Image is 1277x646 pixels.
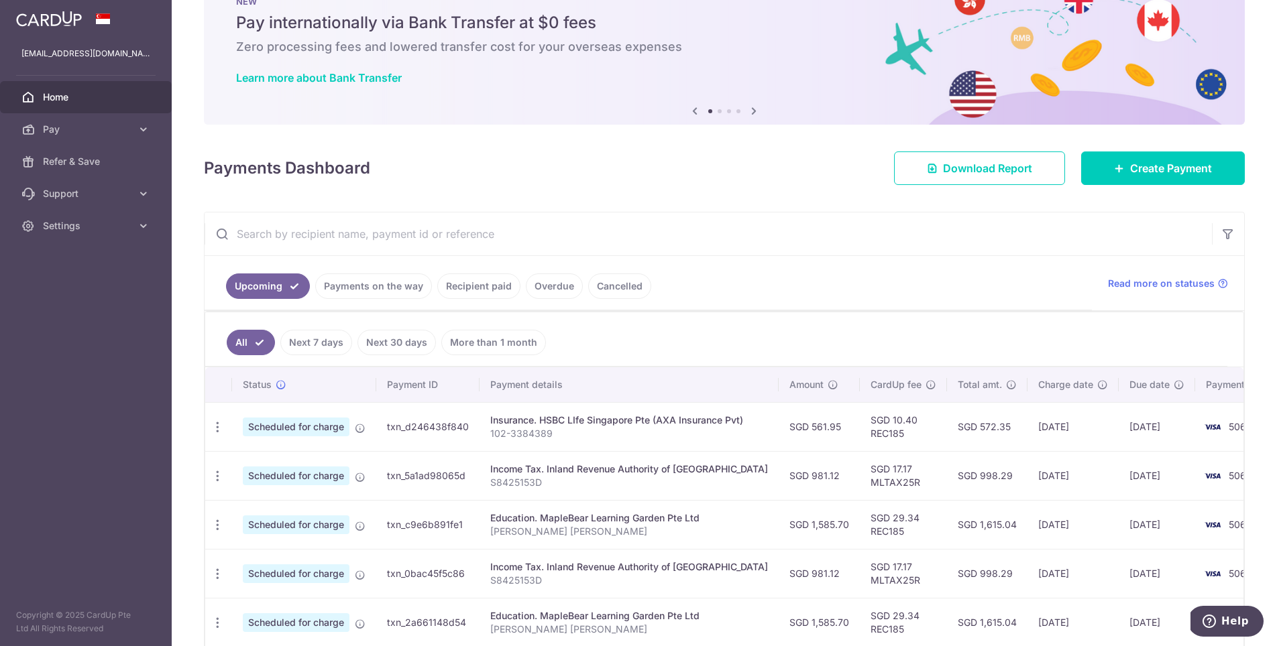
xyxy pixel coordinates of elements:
p: [PERSON_NAME] [PERSON_NAME] [490,623,768,636]
a: Overdue [526,273,583,299]
a: All [227,330,275,355]
span: 5061 [1229,470,1250,481]
p: [EMAIL_ADDRESS][DOMAIN_NAME] [21,47,150,60]
div: Income Tax. Inland Revenue Authority of [GEOGRAPHIC_DATA] [490,462,768,476]
td: [DATE] [1119,500,1195,549]
span: Total amt. [958,378,1002,391]
span: Pay [43,123,131,136]
p: [PERSON_NAME] [PERSON_NAME] [490,525,768,538]
td: [DATE] [1119,451,1195,500]
td: [DATE] [1028,549,1119,598]
td: SGD 29.34 REC185 [860,500,947,549]
img: Bank Card [1199,419,1226,435]
th: Payment details [480,367,779,402]
iframe: Opens a widget where you can find more information [1190,606,1264,639]
td: [DATE] [1119,549,1195,598]
span: Home [43,90,131,104]
div: Income Tax. Inland Revenue Authority of [GEOGRAPHIC_DATA] [490,560,768,574]
td: SGD 572.35 [947,402,1028,451]
span: Download Report [943,160,1032,176]
td: [DATE] [1028,451,1119,500]
span: Scheduled for charge [243,417,349,436]
td: SGD 17.17 MLTAX25R [860,549,947,598]
div: Insurance. HSBC LIfe Singapore Pte (AXA Insurance Pvt) [490,413,768,427]
span: Support [43,187,131,200]
span: CardUp fee [871,378,922,391]
a: Next 30 days [357,330,436,355]
td: SGD 998.29 [947,451,1028,500]
td: SGD 17.17 MLTAX25R [860,451,947,500]
a: Download Report [894,151,1065,185]
td: SGD 981.12 [779,451,860,500]
span: 5061 [1229,568,1250,579]
a: More than 1 month [441,330,546,355]
td: SGD 561.95 [779,402,860,451]
span: Charge date [1038,378,1093,391]
span: Status [243,378,272,391]
h6: Zero processing fees and lowered transfer cost for your overseas expenses [236,39,1213,55]
span: Create Payment [1130,160,1212,176]
a: Recipient paid [437,273,520,299]
span: Read more on statuses [1108,277,1215,290]
img: Bank Card [1199,517,1226,533]
div: Education. MapleBear Learning Garden Pte Ltd [490,609,768,623]
a: Learn more about Bank Transfer [236,71,402,84]
span: Settings [43,219,131,233]
td: SGD 1,615.04 [947,500,1028,549]
input: Search by recipient name, payment id or reference [205,212,1212,255]
a: Upcoming [226,273,310,299]
span: Refer & Save [43,155,131,168]
span: 5061 [1229,421,1250,432]
img: CardUp [16,11,82,27]
td: txn_5a1ad98065d [376,451,480,500]
p: S8425153D [490,574,768,587]
td: txn_0bac45f5c86 [376,549,480,598]
img: Bank Card [1199,566,1226,582]
span: Scheduled for charge [243,613,349,632]
td: [DATE] [1028,402,1119,451]
a: Cancelled [588,273,651,299]
td: SGD 981.12 [779,549,860,598]
span: Amount [789,378,824,391]
a: Create Payment [1081,151,1245,185]
div: Education. MapleBear Learning Garden Pte Ltd [490,511,768,525]
p: 102-3384389 [490,427,768,440]
span: Due date [1129,378,1170,391]
td: txn_c9e6b891fe1 [376,500,480,549]
h4: Payments Dashboard [204,156,370,180]
p: S8425153D [490,476,768,489]
td: SGD 10.40 REC185 [860,402,947,451]
span: 5061 [1229,519,1250,530]
a: Read more on statuses [1108,277,1228,290]
td: [DATE] [1119,402,1195,451]
span: Scheduled for charge [243,515,349,534]
span: Scheduled for charge [243,564,349,583]
img: Bank Card [1199,468,1226,484]
th: Payment ID [376,367,480,402]
td: SGD 1,585.70 [779,500,860,549]
a: Next 7 days [280,330,352,355]
h5: Pay internationally via Bank Transfer at $0 fees [236,12,1213,34]
td: [DATE] [1028,500,1119,549]
span: Scheduled for charge [243,466,349,485]
td: txn_d246438f840 [376,402,480,451]
a: Payments on the way [315,273,432,299]
td: SGD 998.29 [947,549,1028,598]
